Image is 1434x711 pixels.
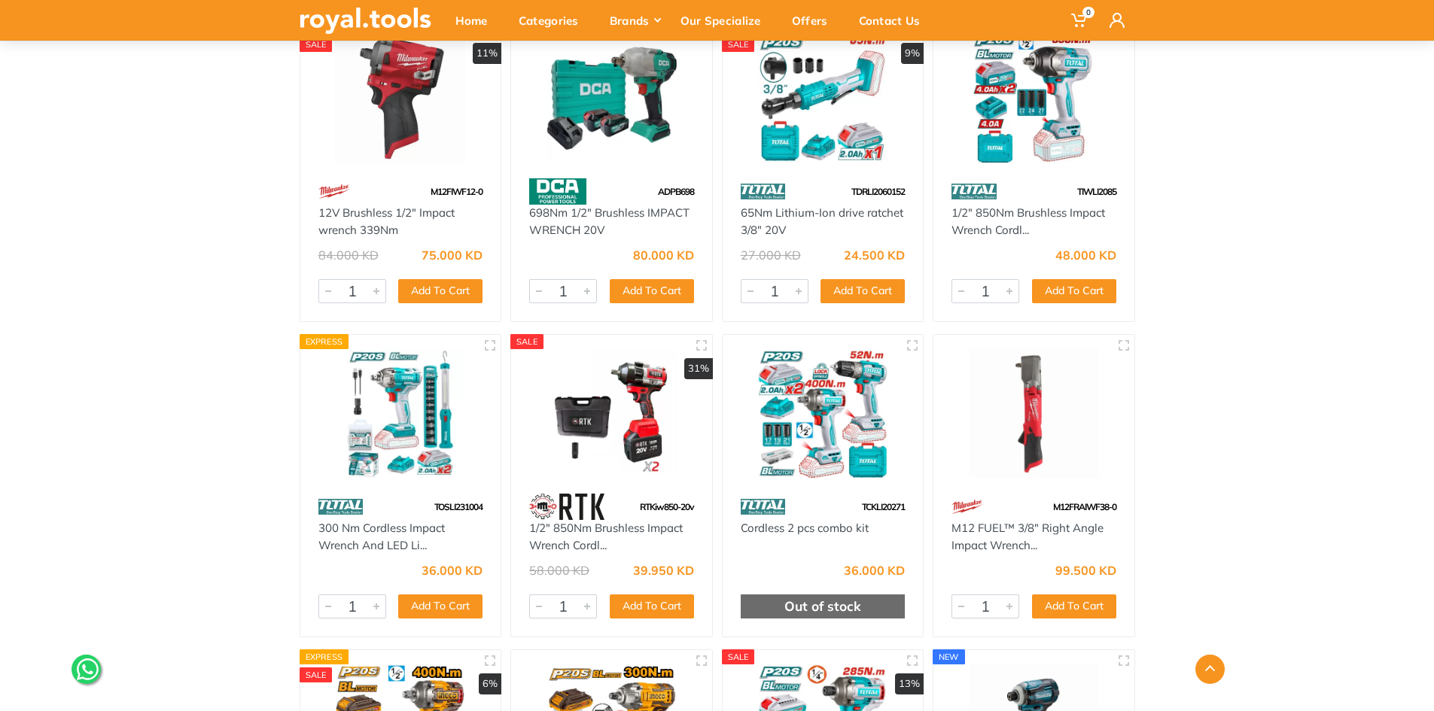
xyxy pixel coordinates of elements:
[610,279,694,303] button: Add To Cart
[736,348,910,479] img: Royal Tools - Cordless 2 pcs combo kit
[1032,279,1116,303] button: Add To Cart
[736,33,910,163] img: Royal Tools - 65Nm Lithium-Ion drive ratchet 3/8
[398,279,483,303] button: Add To Cart
[640,501,694,512] span: RTKiw850-20v
[529,178,586,205] img: 58.webp
[1053,501,1116,512] span: M12FRAIWF38-0
[510,334,543,349] div: SALE
[670,5,781,36] div: Our Specialize
[525,348,699,479] img: Royal Tools - 1/2
[851,186,905,197] span: TDRLI2060152
[1082,7,1095,18] span: 0
[529,205,690,237] a: 698Nm 1/2" Brushless IMPACT WRENCH 20V
[1032,594,1116,618] button: Add To Cart
[947,348,1121,479] img: Royal Tools - M12 FUEL™ 3/8
[508,5,599,36] div: Categories
[951,178,997,205] img: 86.webp
[434,501,483,512] span: TOSLI231004
[1055,564,1116,576] div: 99.500 KD
[529,494,604,520] img: 139.webp
[473,43,501,64] div: 11%
[599,5,670,36] div: Brands
[422,249,483,261] div: 75.000 KD
[821,279,905,303] button: Add To Cart
[951,205,1105,237] a: 1/2" 850Nm Brushless Impact Wrench Cordl...
[947,33,1121,163] img: Royal Tools - 1/2
[901,43,924,64] div: 9%
[741,178,786,205] img: 86.webp
[848,5,941,36] div: Contact Us
[1077,186,1116,197] span: TIWLI2085
[431,186,483,197] span: M12FIWF12-0
[658,186,694,197] span: ADPB698
[862,501,905,512] span: TCKLI20271
[722,37,755,52] div: SALE
[844,249,905,261] div: 24.500 KD
[951,521,1104,552] a: M12 FUEL™ 3/8" Right Angle Impact Wrench...
[445,5,508,36] div: Home
[398,594,483,618] button: Add To Cart
[610,594,694,618] button: Add To Cart
[529,521,683,552] a: 1/2" 850Nm Brushless Impact Wrench Cordl...
[781,5,848,36] div: Offers
[525,33,699,163] img: Royal Tools - 698Nm 1/2
[741,521,869,535] a: Cordless 2 pcs combo kit
[314,33,488,163] img: Royal Tools - 12V Brushless 1/2
[1055,249,1116,261] div: 48.000 KD
[300,649,349,664] div: Express
[318,521,445,552] a: 300 Nm Cordless Impact Wrench And LED Li...
[951,494,983,520] img: 68.webp
[633,564,694,576] div: 39.950 KD
[684,358,713,379] div: 31%
[318,205,455,237] a: 12V Brushless 1/2" Impact wrench 339Nm
[933,649,965,664] div: new
[741,249,801,261] div: 27.000 KD
[741,494,786,520] img: 86.webp
[722,649,755,664] div: SALE
[844,564,905,576] div: 36.000 KD
[300,334,349,349] div: Express
[422,564,483,576] div: 36.000 KD
[529,564,589,576] div: 58.000 KD
[314,348,488,479] img: Royal Tools - 300 Nm Cordless Impact Wrench And LED Light Kit
[318,178,350,205] img: 68.webp
[633,249,694,261] div: 80.000 KD
[741,205,903,237] a: 65Nm Lithium-Ion drive ratchet 3/8" 20V
[318,249,379,261] div: 84.000 KD
[318,494,364,520] img: 86.webp
[741,594,906,618] div: Out of stock
[300,37,333,52] div: SALE
[300,8,431,34] img: royal.tools Logo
